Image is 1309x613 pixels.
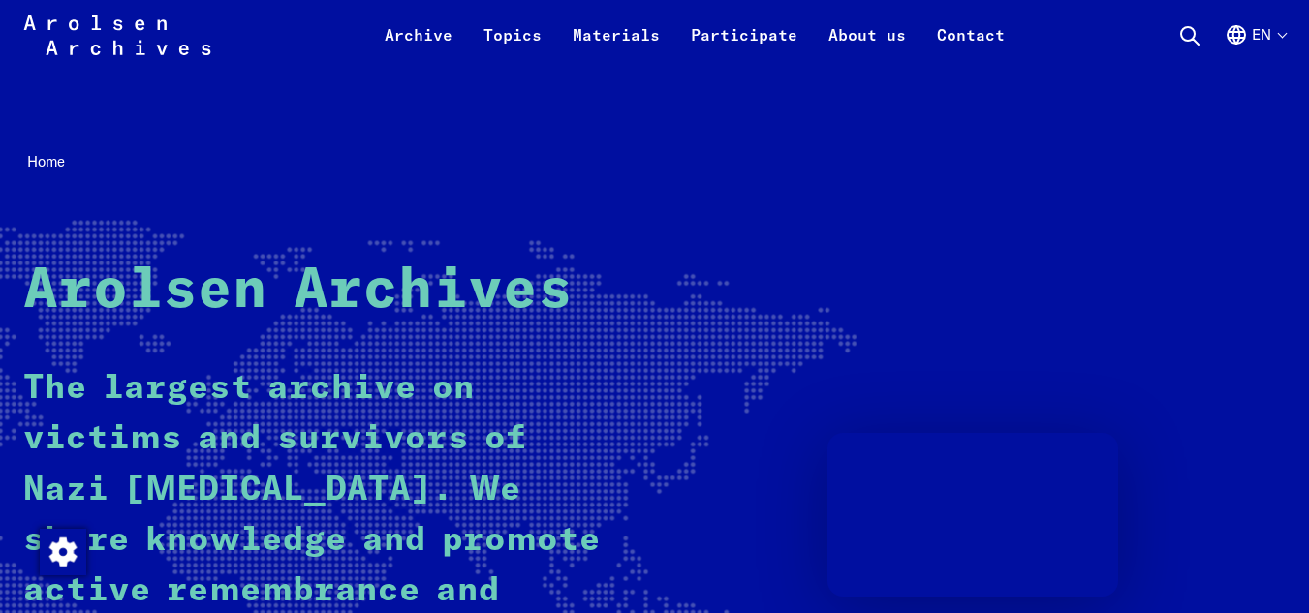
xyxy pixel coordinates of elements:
[23,147,1286,176] nav: Breadcrumb
[813,23,921,70] a: About us
[369,23,468,70] a: Archive
[1225,23,1286,70] button: English, language selection
[921,23,1020,70] a: Contact
[39,528,85,574] div: Change consent
[23,263,573,319] strong: Arolsen Archives
[27,152,65,170] span: Home
[369,12,1020,58] nav: Primary
[557,23,675,70] a: Materials
[468,23,557,70] a: Topics
[40,529,86,575] img: Change consent
[675,23,813,70] a: Participate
